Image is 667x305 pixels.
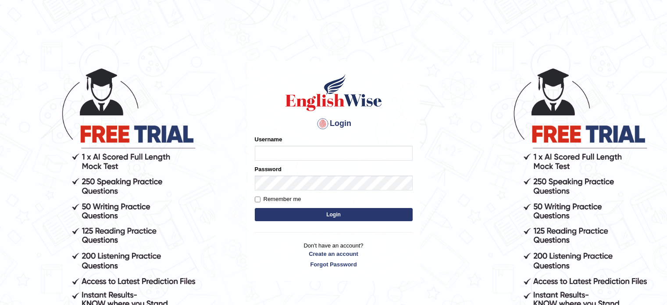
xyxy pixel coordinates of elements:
label: Password [255,165,282,173]
h4: Login [255,117,413,131]
a: Forgot Password [255,260,413,269]
button: Login [255,208,413,221]
a: Create an account [255,250,413,258]
input: Remember me [255,197,260,202]
label: Username [255,135,282,144]
img: Logo of English Wise sign in for intelligent practice with AI [284,73,384,112]
label: Remember me [255,195,301,204]
p: Don't have an account? [255,241,413,269]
